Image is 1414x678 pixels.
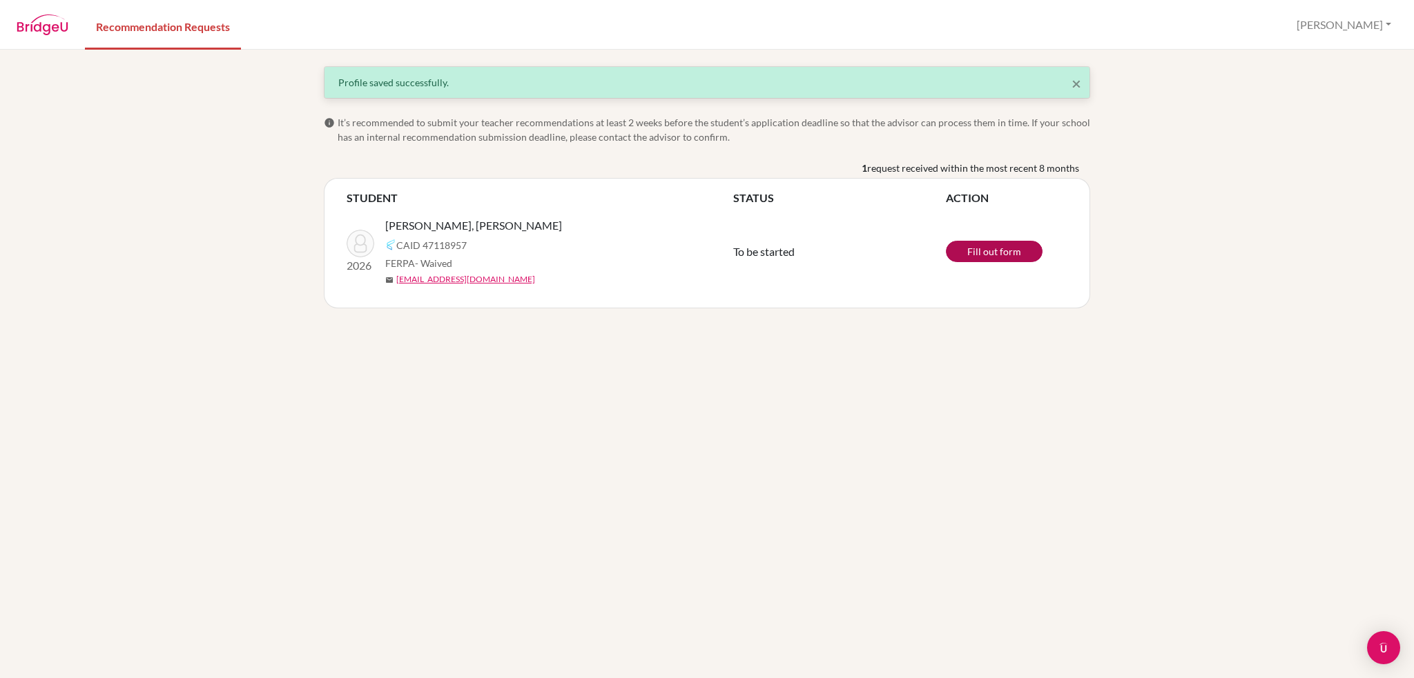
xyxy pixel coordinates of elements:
div: Open Intercom Messenger [1367,631,1400,664]
p: 2026 [347,257,374,274]
img: Common App logo [385,239,396,250]
span: FERPA [385,256,452,270]
img: BÖREKÇİ, Ogan [347,230,374,257]
th: STUDENT [347,190,733,206]
span: mail [385,276,394,284]
span: It’s recommended to submit your teacher recommendations at least 2 weeks before the student’s app... [338,115,1090,144]
span: info [324,117,335,128]
button: Close [1072,75,1081,92]
a: Recommendation Requests [85,2,241,50]
button: [PERSON_NAME] [1290,12,1397,38]
span: request received within the most recent 8 months [867,161,1079,175]
span: To be started [733,245,795,258]
a: Fill out form [946,241,1043,262]
span: × [1072,73,1081,93]
b: 1 [862,161,867,175]
th: ACTION [946,190,1067,206]
a: [EMAIL_ADDRESS][DOMAIN_NAME] [396,273,535,286]
span: [PERSON_NAME], [PERSON_NAME] [385,217,562,234]
span: - Waived [415,257,452,269]
th: STATUS [733,190,946,206]
span: CAID 47118957 [396,238,467,252]
div: Profile saved successfully. [338,75,1076,90]
img: BridgeU logo [17,14,68,35]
